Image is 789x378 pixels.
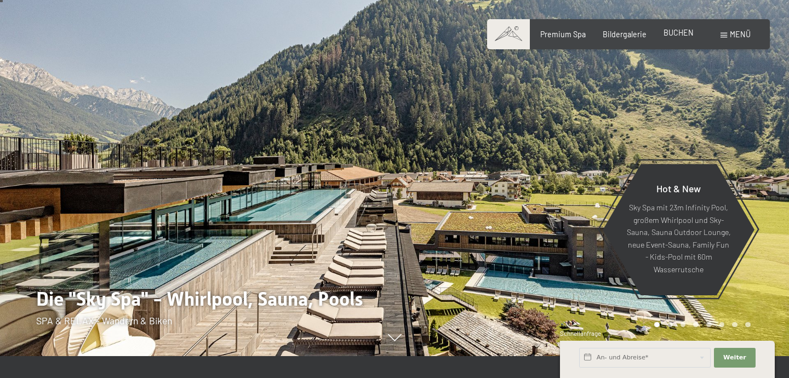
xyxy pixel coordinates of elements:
[560,330,601,337] span: Schnellanfrage
[693,322,699,328] div: Carousel Page 4
[664,28,694,37] a: BUCHEN
[732,322,737,328] div: Carousel Page 7
[730,30,751,39] span: Menü
[603,30,647,39] a: Bildergalerie
[719,322,725,328] div: Carousel Page 6
[540,30,586,39] a: Premium Spa
[656,182,701,194] span: Hot & New
[745,322,751,328] div: Carousel Page 8
[626,202,731,276] p: Sky Spa mit 23m Infinity Pool, großem Whirlpool und Sky-Sauna, Sauna Outdoor Lounge, neue Event-S...
[650,322,750,328] div: Carousel Pagination
[654,322,660,328] div: Carousel Page 1 (Current Slide)
[602,163,755,296] a: Hot & New Sky Spa mit 23m Infinity Pool, großem Whirlpool und Sky-Sauna, Sauna Outdoor Lounge, ne...
[706,322,712,328] div: Carousel Page 5
[723,353,746,362] span: Weiter
[667,322,673,328] div: Carousel Page 2
[714,348,756,368] button: Weiter
[681,322,686,328] div: Carousel Page 3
